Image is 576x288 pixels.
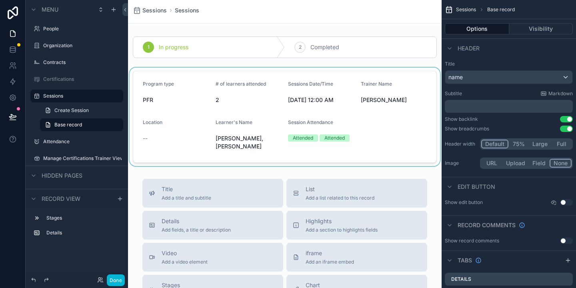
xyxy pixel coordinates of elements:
[107,274,125,286] button: Done
[445,238,499,244] div: Show record comments
[133,6,167,14] a: Sessions
[43,26,122,32] label: People
[306,195,374,201] span: Add a list related to this record
[445,160,477,166] label: Image
[529,140,551,148] button: Large
[142,179,283,208] button: TitleAdd a title and subtitle
[481,140,508,148] button: Default
[42,172,82,180] span: Hidden pages
[458,221,516,229] span: Record comments
[42,6,58,14] span: Menu
[306,249,354,257] span: iframe
[162,227,231,233] span: Add fields, a title or description
[42,195,80,203] span: Record view
[142,243,283,272] button: VideoAdd a video element
[458,44,480,52] span: Header
[46,215,120,221] label: Stages
[175,6,199,14] a: Sessions
[306,217,378,225] span: Highlights
[286,211,427,240] button: HighlightsAdd a section to highlights fields
[445,141,477,147] label: Header width
[445,70,573,84] button: name
[306,185,374,193] span: List
[448,73,463,81] span: name
[529,159,550,168] button: Field
[162,185,211,193] span: Title
[286,179,427,208] button: ListAdd a list related to this record
[458,183,495,191] span: Edit button
[43,138,122,145] label: Attendance
[306,259,354,265] span: Add an iframe embed
[445,126,489,132] div: Show breadcrumbs
[286,243,427,272] button: iframeAdd an iframe embed
[43,155,122,162] label: Manage Certifications Trainer View
[43,59,122,66] label: Contracts
[445,23,509,34] button: Options
[40,118,123,131] a: Base record
[550,159,572,168] button: None
[43,76,122,82] label: Certifications
[162,217,231,225] span: Details
[458,256,472,264] span: Tabs
[445,199,483,206] label: Show edit button
[40,104,123,117] a: Create Session
[46,230,120,236] label: Details
[445,100,573,113] div: scrollable content
[540,90,573,97] a: Markdown
[54,107,89,114] span: Create Session
[481,159,502,168] button: URL
[508,140,529,148] button: 75%
[142,211,283,240] button: DetailsAdd fields, a title or description
[26,208,128,247] div: scrollable content
[43,42,122,49] label: Organization
[162,195,211,201] span: Add a title and subtitle
[445,61,573,67] label: Title
[54,122,82,128] span: Base record
[142,6,167,14] span: Sessions
[487,6,515,13] span: Base record
[509,23,573,34] button: Visibility
[551,140,572,148] button: Full
[162,259,208,265] span: Add a video element
[43,93,118,99] label: Sessions
[306,227,378,233] span: Add a section to highlights fields
[456,6,476,13] span: Sessions
[162,249,208,257] span: Video
[548,90,573,97] span: Markdown
[502,159,529,168] button: Upload
[445,90,462,97] label: Subtitle
[445,116,478,122] div: Show backlink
